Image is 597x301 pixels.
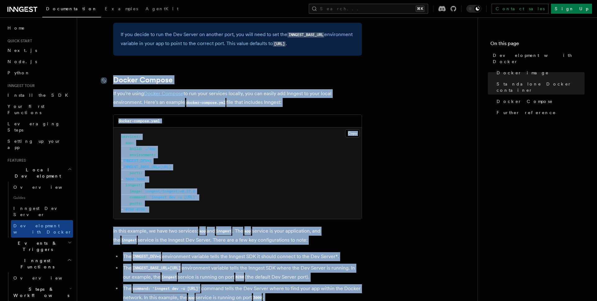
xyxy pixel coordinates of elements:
[130,195,145,199] span: command
[130,146,141,151] span: build
[7,93,72,98] span: Install the SDK
[5,238,73,255] button: Events & Triggers
[141,201,143,206] span: :
[121,30,354,48] p: If you decide to run the Dev Server on another port, you will need to set the environment variabl...
[7,25,25,31] span: Home
[497,70,549,76] span: Docker image
[5,101,73,118] a: Your first Functions
[416,6,424,12] kbd: ⌘K
[215,229,232,234] code: inngest
[497,109,556,116] span: Further reference
[7,139,61,150] span: Setting up your app
[7,59,37,64] span: Node.js
[130,201,141,206] span: ports
[494,67,585,78] a: Docker image
[13,206,67,217] span: Inngest Dev Server
[142,2,182,17] a: AgentKit
[5,39,32,44] span: Quick start
[466,5,481,12] button: Toggle dark mode
[13,185,77,190] span: Overview
[42,2,101,17] a: Documentation
[11,193,73,203] span: Guides
[7,70,30,75] span: Python
[497,98,553,104] span: Docker Compose
[132,266,182,271] code: INNGEST_BASE_URL=[URL]
[252,295,263,300] code: 3000
[5,56,73,67] a: Node.js
[13,223,72,234] span: Development with Docker
[125,141,132,145] span: app
[141,171,143,175] span: :
[121,264,362,282] li: The environment variable tells the Inngest SDK where the Dev Server is running. In our example, t...
[7,121,60,132] span: Leveraging Steps
[309,4,428,14] button: Search...⌘K
[287,32,324,38] code: INNGEST_BASE_URL
[145,189,195,193] span: inngest/inngest:v0.27.0
[113,76,173,84] a: Docker Compose
[132,141,134,145] span: :
[113,89,362,107] p: If you're using to run your services locally, you can easily add Inngest to your local environmen...
[123,207,147,211] span: '8288:8288'
[198,229,207,234] code: app
[138,134,141,139] span: :
[5,182,73,238] div: Local Development
[146,6,178,11] span: AgentKit
[105,6,138,11] span: Examples
[130,153,154,157] span: environment
[11,284,73,301] button: Steps & Workflows
[121,177,123,181] span: -
[145,195,147,199] span: :
[125,183,141,187] span: inngest
[5,255,73,272] button: Inngest Functions
[144,90,183,96] a: Docker Compose
[101,2,142,17] a: Examples
[273,41,286,47] code: [URL]
[5,136,73,153] a: Setting up your app
[130,171,141,175] span: ports
[7,48,37,53] span: Next.js
[11,182,73,193] a: Overview
[145,146,156,151] span: ./app
[5,158,26,163] span: Features
[141,189,143,193] span: :
[120,238,138,243] code: inngest
[5,45,73,56] a: Next.js
[121,165,123,169] span: -
[11,220,73,238] a: Development with Docker
[11,286,69,299] span: Steps & Workflows
[5,83,35,88] span: Inngest tour
[185,100,226,105] code: docker-compose.yml
[11,203,73,220] a: Inngest Dev Server
[141,183,143,187] span: :
[13,276,77,280] span: Overview
[187,295,196,300] code: app
[132,254,162,259] code: INNGEST_DEV=1
[234,275,245,280] code: 8288
[5,257,67,270] span: Inngest Functions
[490,50,585,67] a: Development with Docker
[123,177,147,181] span: '3000:3000'
[493,52,585,65] span: Development with Docker
[121,207,123,211] span: -
[5,240,68,252] span: Events & Triggers
[345,129,360,137] button: Copy
[132,286,201,291] code: command: 'inngest dev -u [URL]'
[5,164,73,182] button: Local Development
[5,90,73,101] a: Install the SDK
[243,229,252,234] code: app
[494,96,585,107] a: Docker Compose
[123,165,171,169] span: INNGEST_BASE_URL=[URL]
[154,153,156,157] span: :
[11,272,73,284] a: Overview
[494,107,585,118] a: Further reference
[121,134,138,139] span: services
[118,119,160,123] code: docker-compose.yaml
[46,6,97,11] span: Documentation
[5,118,73,136] a: Leveraging Steps
[5,22,73,34] a: Home
[492,4,548,14] a: Contact sales
[490,40,585,50] h4: On this page
[121,159,123,163] span: -
[494,78,585,96] a: Standalone Docker container
[497,81,585,93] span: Standalone Docker container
